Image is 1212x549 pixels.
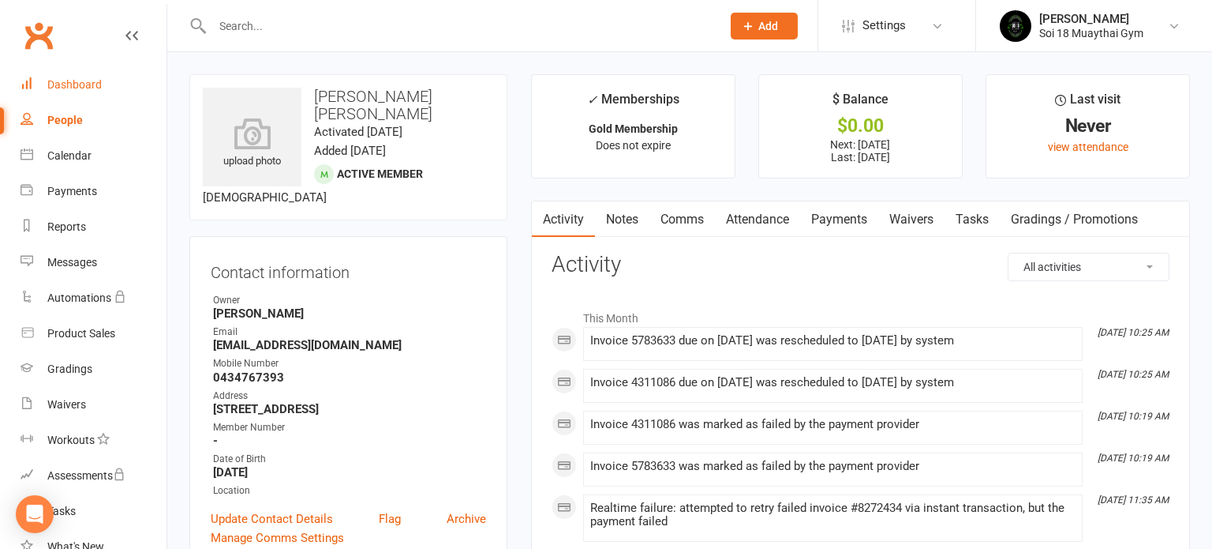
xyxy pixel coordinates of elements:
[337,167,423,180] span: Active member
[832,89,888,118] div: $ Balance
[715,201,800,238] a: Attendance
[379,510,401,528] a: Flag
[21,387,166,423] a: Waivers
[862,8,906,43] span: Settings
[596,139,671,152] span: Does not expire
[213,306,486,321] strong: [PERSON_NAME]
[16,495,54,533] div: Open Intercom Messenger
[590,334,1075,348] div: Invoice 5783633 due on [DATE] was rescheduled to [DATE] by system
[213,420,486,435] div: Member Number
[552,253,1169,277] h3: Activity
[587,89,679,118] div: Memberships
[552,302,1169,327] li: This Month
[211,510,333,528] a: Update Contact Details
[47,363,92,375] div: Gradings
[447,510,486,528] a: Archive
[21,458,166,494] a: Assessments
[47,434,95,446] div: Workouts
[47,78,102,91] div: Dashboard
[21,67,166,103] a: Dashboard
[203,88,494,122] h3: [PERSON_NAME] [PERSON_NAME]
[314,125,402,139] time: Activated [DATE]
[47,220,86,233] div: Reports
[211,258,486,281] h3: Contact information
[21,138,166,174] a: Calendar
[208,15,710,37] input: Search...
[47,114,83,126] div: People
[1098,411,1169,422] i: [DATE] 10:19 AM
[213,389,486,404] div: Address
[1039,12,1143,26] div: [PERSON_NAME]
[878,201,945,238] a: Waivers
[731,13,798,39] button: Add
[203,190,327,205] span: [DEMOGRAPHIC_DATA]
[47,256,97,269] div: Messages
[47,469,125,482] div: Assessments
[21,103,166,138] a: People
[1000,10,1031,42] img: thumb_image1716960047.png
[1098,453,1169,464] i: [DATE] 10:19 AM
[532,201,595,238] a: Activity
[211,528,344,547] a: Manage Comms Settings
[21,423,166,458] a: Workouts
[213,370,486,385] strong: 0434767393
[587,92,597,107] i: ✓
[213,356,486,371] div: Mobile Number
[213,402,486,416] strong: [STREET_ADDRESS]
[758,20,778,32] span: Add
[213,434,486,448] strong: -
[1098,369,1169,380] i: [DATE] 10:25 AM
[213,338,486,352] strong: [EMAIL_ADDRESS][DOMAIN_NAME]
[21,245,166,280] a: Messages
[945,201,1000,238] a: Tasks
[21,209,166,245] a: Reports
[1048,141,1128,153] a: view attendance
[595,201,649,238] a: Notes
[47,291,111,304] div: Automations
[47,185,97,197] div: Payments
[203,118,301,170] div: upload photo
[800,201,878,238] a: Payments
[1098,327,1169,338] i: [DATE] 10:25 AM
[21,316,166,352] a: Product Sales
[21,352,166,387] a: Gradings
[590,376,1075,389] div: Invoice 4311086 due on [DATE] was rescheduled to [DATE] by system
[1000,201,1149,238] a: Gradings / Promotions
[589,122,678,135] strong: Gold Membership
[590,460,1075,473] div: Invoice 5783633 was marked as failed by the payment provider
[213,483,486,498] div: Location
[590,502,1075,528] div: Realtime failure: attempted to retry failed invoice #8272434 via instant transaction, but the pay...
[47,327,115,340] div: Product Sales
[649,201,715,238] a: Comms
[1098,494,1169,506] i: [DATE] 11:35 AM
[21,174,166,209] a: Payments
[1039,26,1143,40] div: Soi 18 Muaythai Gym
[213,465,486,479] strong: [DATE]
[21,280,166,316] a: Automations
[773,138,948,164] p: Next: [DATE] Last: [DATE]
[773,118,948,134] div: $0.00
[590,418,1075,431] div: Invoice 4311086 was marked as failed by the payment provider
[314,144,386,158] time: Added [DATE]
[19,16,58,55] a: Clubworx
[213,293,486,308] div: Owner
[1001,118,1175,134] div: Never
[213,452,486,467] div: Date of Birth
[47,149,92,162] div: Calendar
[47,505,76,517] div: Tasks
[47,398,86,411] div: Waivers
[21,494,166,529] a: Tasks
[213,325,486,340] div: Email
[1055,89,1120,118] div: Last visit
